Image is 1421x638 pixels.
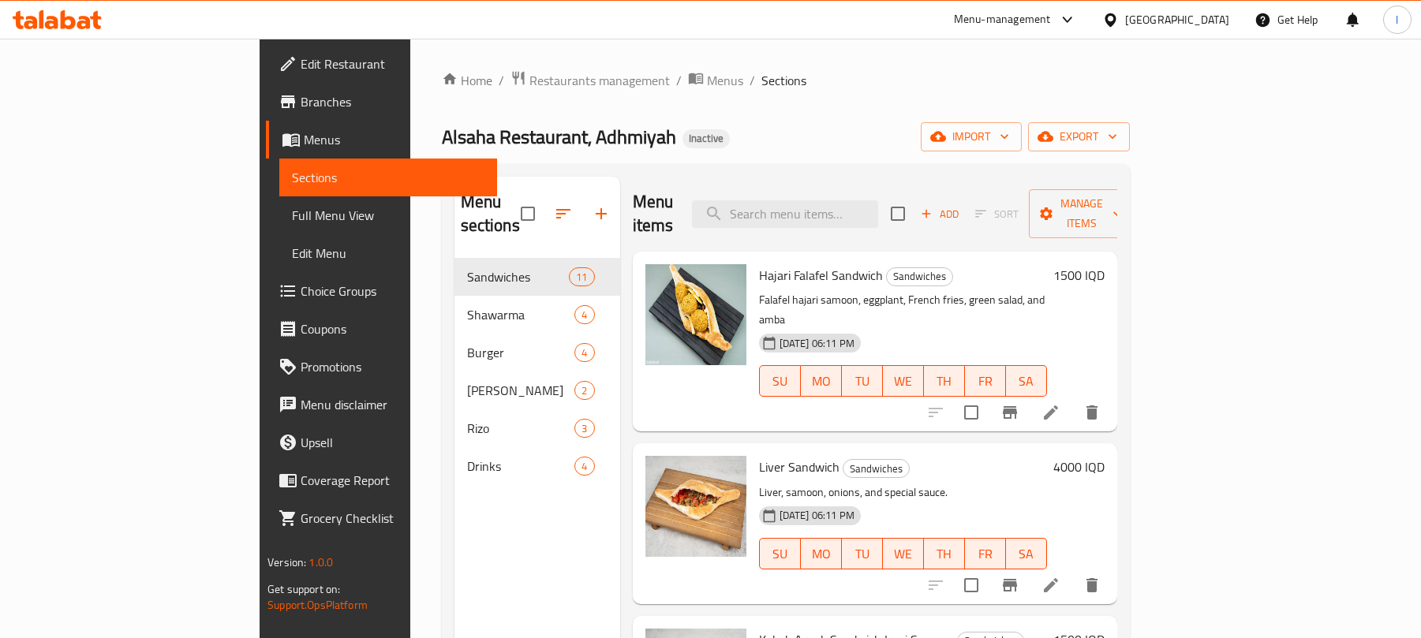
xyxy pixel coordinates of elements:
button: FR [965,365,1006,397]
a: Promotions [266,348,497,386]
span: Drinks [467,457,575,476]
span: Manage items [1041,194,1122,233]
div: Burger4 [454,334,620,371]
button: Branch-specific-item [991,394,1029,431]
button: TH [924,365,965,397]
a: Restaurants management [510,70,670,91]
span: MO [807,370,836,393]
span: Edit Restaurant [301,54,484,73]
span: Rizo [467,419,575,438]
li: / [676,71,682,90]
span: 2 [575,383,593,398]
a: Edit menu item [1041,576,1060,595]
button: export [1028,122,1130,151]
a: Choice Groups [266,272,497,310]
button: import [921,122,1022,151]
span: Select all sections [511,197,544,230]
div: Sandwiches [843,459,910,478]
span: Branches [301,92,484,111]
nav: Menu sections [454,252,620,491]
span: Sandwiches [843,460,909,478]
span: Burger [467,343,575,362]
div: Drinks4 [454,447,620,485]
span: SU [766,370,795,393]
button: TU [842,538,883,569]
span: TU [848,543,877,565]
a: Coverage Report [266,461,497,499]
span: Restaurants management [529,71,670,90]
span: Grocery Checklist [301,509,484,528]
a: Coupons [266,310,497,348]
span: Sandwiches [887,267,952,285]
span: Full Menu View [292,206,484,225]
a: Sections [279,159,497,196]
div: Sandwiches [467,267,570,286]
div: items [574,305,594,324]
span: 4 [575,459,593,474]
span: 3 [575,421,593,436]
span: TU [848,370,877,393]
button: Add [914,202,965,226]
span: Sort sections [544,195,582,233]
button: FR [965,538,1006,569]
button: Manage items [1029,189,1135,238]
img: Hajari Falafel Sandwich [645,264,746,365]
span: Coupons [301,319,484,338]
span: 11 [570,270,593,285]
button: SU [759,365,801,397]
span: Choice Groups [301,282,484,300]
a: Upsell [266,423,497,461]
button: SA [1006,365,1047,397]
div: items [574,419,594,438]
h6: 4000 IQD [1053,456,1105,478]
div: Menu-management [954,10,1051,29]
a: Menus [266,121,497,159]
span: TH [930,543,959,565]
span: Upsell [301,433,484,452]
span: Add item [914,202,965,226]
span: Select section first [965,202,1029,226]
button: WE [883,538,924,569]
span: import [933,127,1009,147]
span: Coverage Report [301,471,484,490]
button: Branch-specific-item [991,566,1029,604]
button: Add section [582,195,620,233]
div: items [569,267,594,286]
h6: 1500 IQD [1053,264,1105,286]
a: Edit Restaurant [266,45,497,83]
span: Get support on: [267,579,340,599]
div: Shawarma [467,305,575,324]
span: Add [918,205,961,223]
span: Inactive [682,132,730,145]
div: Sandwiches [886,267,953,286]
a: Grocery Checklist [266,499,497,537]
div: items [574,457,594,476]
a: Edit Menu [279,234,497,272]
li: / [750,71,755,90]
button: SU [759,538,801,569]
span: Liver Sandwich [759,455,840,479]
li: / [499,71,504,90]
span: Menus [707,71,743,90]
span: 4 [575,345,593,360]
div: Shawarma4 [454,296,620,334]
div: [GEOGRAPHIC_DATA] [1125,11,1229,28]
button: SA [1006,538,1047,569]
div: items [574,343,594,362]
span: Menus [304,130,484,149]
span: Select section [881,197,914,230]
a: Edit menu item [1041,403,1060,422]
span: Alsaha Restaurant, Adhmiyah [442,119,676,155]
span: Sections [292,168,484,187]
div: Inactive [682,129,730,148]
div: Rizo3 [454,409,620,447]
a: Support.OpsPlatform [267,595,368,615]
div: Gus [467,381,575,400]
span: [PERSON_NAME] [467,381,575,400]
span: Select to update [955,396,988,429]
div: Sandwiches11 [454,258,620,296]
button: WE [883,365,924,397]
a: Branches [266,83,497,121]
